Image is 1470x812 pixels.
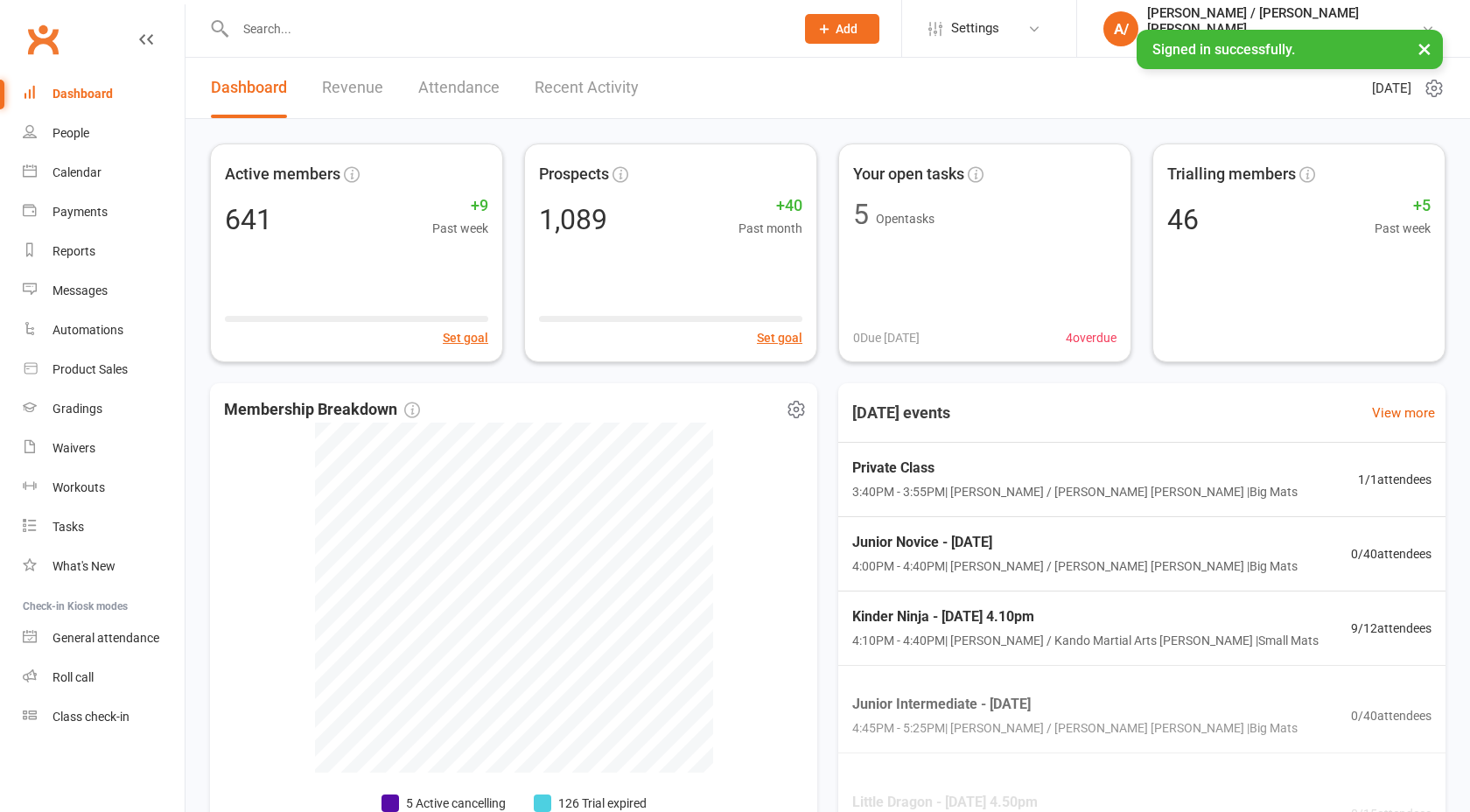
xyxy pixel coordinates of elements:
div: 641 [225,206,272,234]
a: Reports [23,232,185,271]
span: Membership Breakdown [224,397,420,423]
button: Add [805,14,879,44]
a: Tasks [23,507,185,547]
a: Dashboard [211,58,287,118]
a: Revenue [322,58,383,118]
a: Gradings [23,389,185,429]
a: Workouts [23,468,185,507]
a: Dashboard [23,74,185,114]
span: Junior Intermediate - [DATE] [852,693,1298,716]
a: Roll call [23,658,185,697]
a: Product Sales [23,350,185,389]
a: Class kiosk mode [23,697,185,737]
span: 0 / 40 attendees [1351,544,1431,563]
span: Add [836,22,857,36]
div: Payments [52,205,108,219]
div: Calendar [52,165,101,179]
a: Recent Activity [535,58,639,118]
span: Open tasks [876,212,934,226]
div: Class check-in [52,710,129,724]
span: Settings [951,9,999,48]
div: Messages [52,283,108,297]
input: Search... [230,17,782,41]
span: Trialling members [1167,162,1296,187]
div: What's New [52,559,115,573]
span: +9 [432,193,488,219]
a: Automations [23,311,185,350]
a: Messages [23,271,185,311]
a: Waivers [23,429,185,468]
div: 5 [853,200,869,228]
div: People [52,126,89,140]
button: Set goal [757,328,802,347]
div: [PERSON_NAME] / [PERSON_NAME] [PERSON_NAME] [1147,5,1421,37]
div: Workouts [52,480,105,494]
span: Your open tasks [853,162,964,187]
div: Waivers [52,441,95,455]
span: 4:45PM - 5:25PM | [PERSON_NAME] / [PERSON_NAME] [PERSON_NAME] | Big Mats [852,718,1298,738]
span: +5 [1375,193,1431,219]
div: Automations [52,323,123,337]
a: Calendar [23,153,185,192]
div: General attendance [52,631,159,645]
div: Roll call [52,670,94,684]
span: 4 overdue [1066,328,1116,347]
span: 3:40PM - 3:55PM | [PERSON_NAME] / [PERSON_NAME] [PERSON_NAME] | Big Mats [852,482,1298,501]
a: What's New [23,547,185,586]
a: View more [1372,402,1435,423]
div: A/ [1103,11,1138,46]
span: Active members [225,162,340,187]
a: People [23,114,185,153]
span: Junior Novice - [DATE] [852,531,1298,554]
span: Kinder Ninja - [DATE] 4.10pm [852,605,1319,628]
span: Signed in successfully. [1152,41,1295,58]
div: Reports [52,244,95,258]
h3: [DATE] events [838,397,964,429]
span: 0 Due [DATE] [853,328,920,347]
span: Private Class [852,457,1298,479]
div: Product Sales [52,362,128,376]
span: Past week [432,219,488,238]
span: 0 / 40 attendees [1351,706,1431,725]
span: 4:00PM - 4:40PM | [PERSON_NAME] / [PERSON_NAME] [PERSON_NAME] | Big Mats [852,556,1298,576]
span: 4:10PM - 4:40PM | [PERSON_NAME] / Kando Martial Arts [PERSON_NAME] | Small Mats [852,632,1319,651]
button: × [1409,30,1440,67]
a: General attendance kiosk mode [23,619,185,658]
a: Clubworx [21,17,65,61]
span: [DATE] [1372,78,1411,99]
div: Gradings [52,402,102,416]
div: Tasks [52,520,84,534]
div: 1,089 [539,206,607,234]
span: 1 / 1 attendees [1358,470,1431,489]
button: Set goal [443,328,488,347]
span: +40 [738,193,802,219]
div: 46 [1167,206,1199,234]
span: 9 / 12 attendees [1351,619,1431,638]
span: Past week [1375,219,1431,238]
a: Payments [23,192,185,232]
a: Attendance [418,58,500,118]
span: Prospects [539,162,609,187]
div: Dashboard [52,87,113,101]
span: Past month [738,219,802,238]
